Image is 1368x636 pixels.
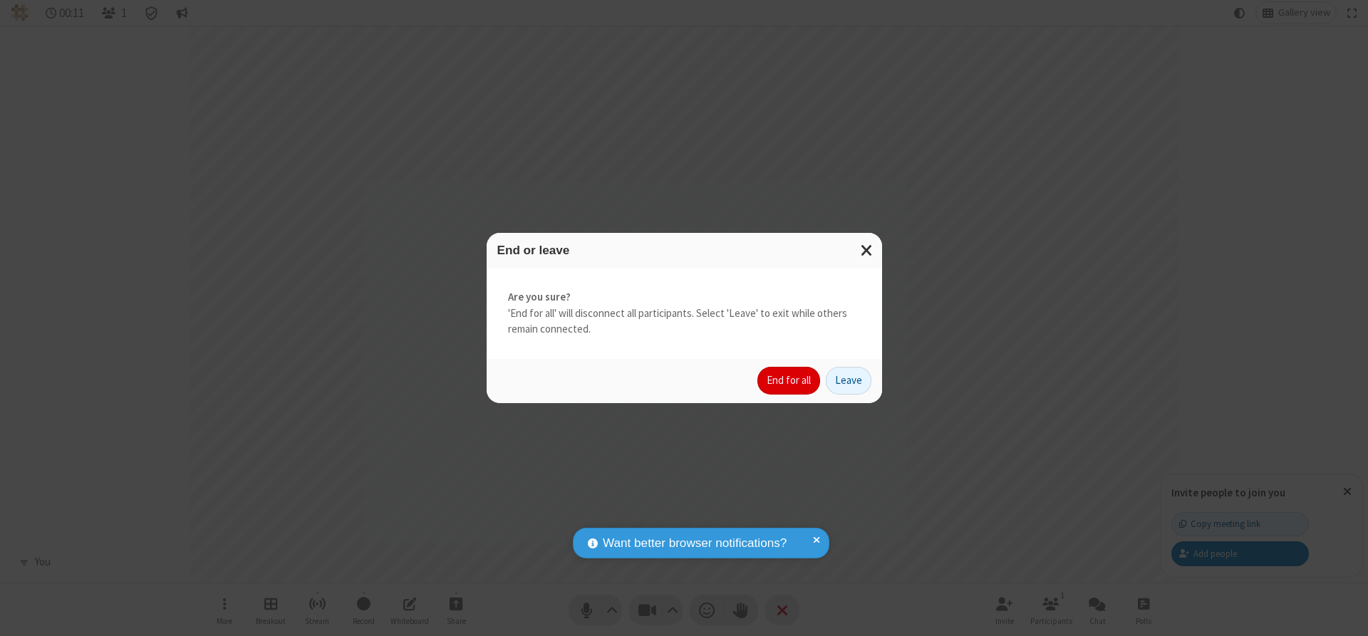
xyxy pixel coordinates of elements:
div: 'End for all' will disconnect all participants. Select 'Leave' to exit while others remain connec... [487,268,882,359]
span: Want better browser notifications? [603,534,787,553]
button: Close modal [852,233,882,268]
button: End for all [757,367,820,395]
h3: End or leave [497,244,871,257]
strong: Are you sure? [508,289,861,306]
button: Leave [826,367,871,395]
